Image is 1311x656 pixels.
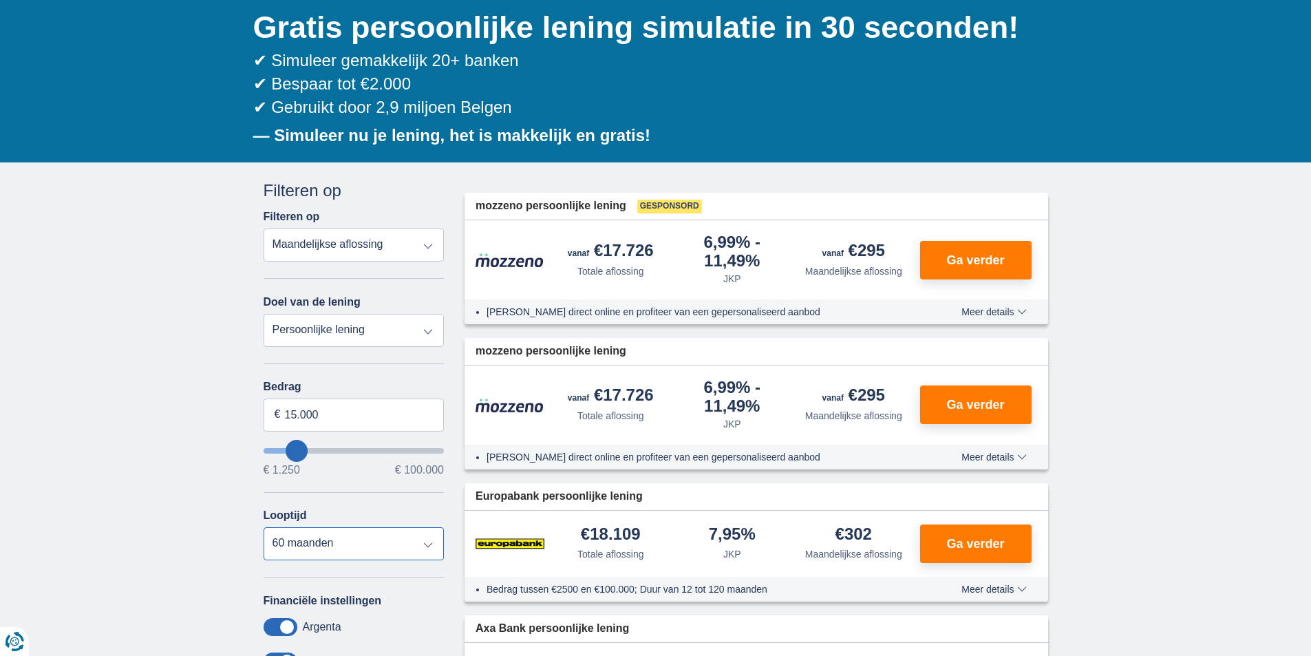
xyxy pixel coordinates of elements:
div: 6,99% [677,234,788,269]
h1: Gratis persoonlijke lening simulatie in 30 seconden! [253,6,1048,49]
span: mozzeno persoonlijke lening [476,198,626,214]
button: Meer details [951,584,1036,595]
div: Totale aflossing [577,264,644,278]
button: Ga verder [920,241,1032,279]
span: mozzeno persoonlijke lening [476,343,626,359]
li: Bedrag tussen €2500 en €100.000; Duur van 12 tot 120 maanden [487,582,911,596]
img: product.pl.alt Mozzeno [476,398,544,413]
input: wantToBorrow [264,448,445,454]
div: JKP [723,547,741,561]
label: Filteren op [264,211,320,223]
span: € 100.000 [395,465,444,476]
span: € 1.250 [264,465,300,476]
span: Meer details [961,307,1026,317]
label: Doel van de lening [264,296,361,308]
li: [PERSON_NAME] direct online en profiteer van een gepersonaliseerd aanbod [487,450,911,464]
span: Ga verder [946,254,1004,266]
div: ✔ Simuleer gemakkelijk 20+ banken ✔ Bespaar tot €2.000 ✔ Gebruikt door 2,9 miljoen Belgen [253,49,1048,120]
span: € [275,407,281,423]
img: product.pl.alt Europabank [476,527,544,561]
div: €17.726 [568,242,654,262]
div: JKP [723,272,741,286]
div: €18.109 [581,526,641,544]
span: Europabank persoonlijke lening [476,489,643,505]
label: Financiële instellingen [264,595,382,607]
button: Meer details [951,306,1036,317]
div: Filteren op [264,179,445,202]
button: Ga verder [920,385,1032,424]
button: Ga verder [920,525,1032,563]
b: — Simuleer nu je lening, het is makkelijk en gratis! [253,126,651,145]
button: Meer details [951,452,1036,463]
div: Totale aflossing [577,409,644,423]
span: Gesponsord [637,200,702,213]
span: Ga verder [946,538,1004,550]
div: €17.726 [568,387,654,406]
span: Ga verder [946,399,1004,411]
div: 7,95% [709,526,756,544]
li: [PERSON_NAME] direct online en profiteer van een gepersonaliseerd aanbod [487,305,911,319]
div: €302 [835,526,872,544]
span: Meer details [961,584,1026,594]
div: JKP [723,417,741,431]
label: Bedrag [264,381,445,393]
div: Maandelijkse aflossing [805,264,902,278]
div: Totale aflossing [577,547,644,561]
div: €295 [822,242,885,262]
label: Looptijd [264,509,307,522]
div: Maandelijkse aflossing [805,409,902,423]
span: Meer details [961,452,1026,462]
label: Argenta [303,621,341,633]
div: €295 [822,387,885,406]
span: Axa Bank persoonlijke lening [476,621,629,637]
div: 6,99% [677,379,788,414]
div: Maandelijkse aflossing [805,547,902,561]
img: product.pl.alt Mozzeno [476,253,544,268]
